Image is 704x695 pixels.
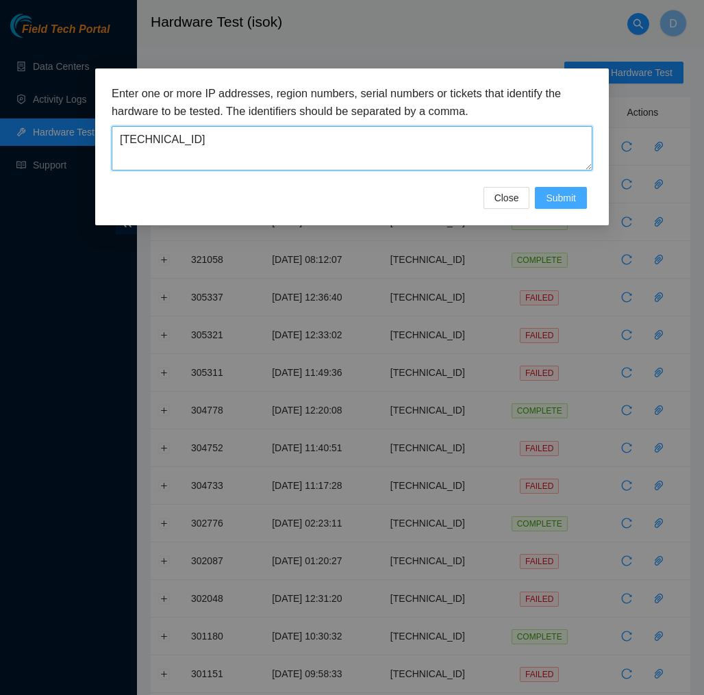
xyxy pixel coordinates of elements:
button: Submit [535,187,587,209]
h3: Enter one or more IP addresses, region numbers, serial numbers or tickets that identify the hardw... [112,85,592,120]
span: Submit [546,190,576,205]
button: Close [483,187,530,209]
textarea: [TECHNICAL_ID] [112,126,592,170]
span: Close [494,190,519,205]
